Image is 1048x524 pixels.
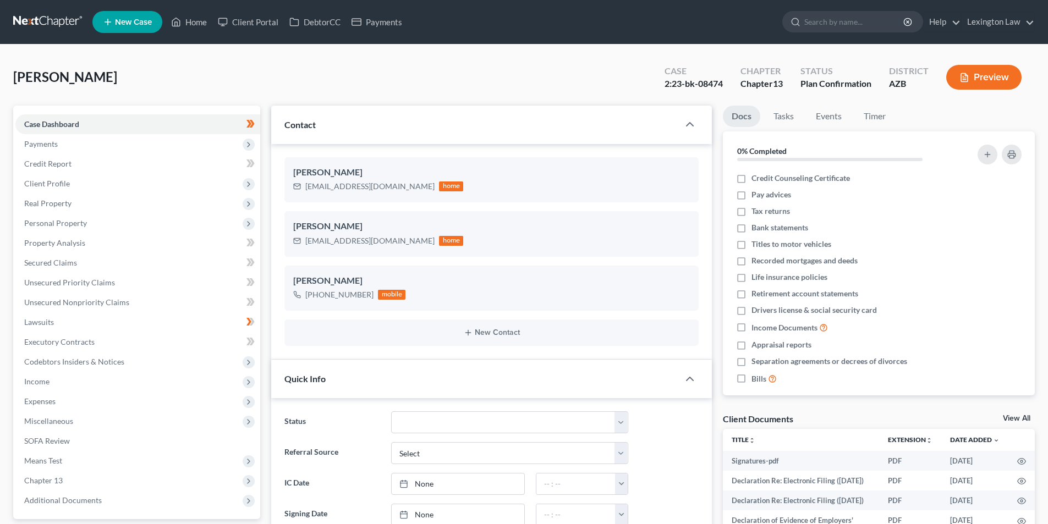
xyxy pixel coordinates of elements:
[889,65,929,78] div: District
[749,437,755,444] i: unfold_more
[293,328,690,337] button: New Contact
[751,255,858,266] span: Recorded mortgages and deeds
[166,12,212,32] a: Home
[941,451,1008,471] td: [DATE]
[751,305,877,316] span: Drivers license & social security card
[15,431,260,451] a: SOFA Review
[751,339,811,350] span: Appraisal reports
[804,12,905,32] input: Search by name...
[293,220,690,233] div: [PERSON_NAME]
[962,12,1034,32] a: Lexington Law
[24,119,79,129] span: Case Dashboard
[941,471,1008,490] td: [DATE]
[15,293,260,312] a: Unsecured Nonpriority Claims
[800,65,871,78] div: Status
[293,274,690,288] div: [PERSON_NAME]
[24,495,102,505] span: Additional Documents
[855,106,895,127] a: Timer
[115,18,152,26] span: New Case
[15,154,260,174] a: Credit Report
[24,416,73,426] span: Miscellaneous
[24,258,77,267] span: Secured Claims
[800,78,871,90] div: Plan Confirmation
[279,473,385,495] label: IC Date
[740,65,783,78] div: Chapter
[15,332,260,352] a: Executory Contracts
[723,106,760,127] a: Docs
[24,198,72,208] span: Real Property
[737,146,787,156] strong: 0% Completed
[723,413,793,424] div: Client Documents
[773,78,783,89] span: 13
[24,179,70,188] span: Client Profile
[889,78,929,90] div: AZB
[439,181,463,191] div: home
[888,435,932,444] a: Extensionunfold_more
[751,288,858,299] span: Retirement account statements
[24,218,87,228] span: Personal Property
[751,322,817,333] span: Income Documents
[765,106,803,127] a: Tasks
[15,273,260,293] a: Unsecured Priority Claims
[751,222,808,233] span: Bank statements
[15,312,260,332] a: Lawsuits
[879,451,941,471] td: PDF
[284,119,316,130] span: Contact
[15,253,260,273] a: Secured Claims
[279,442,385,464] label: Referral Source
[751,206,790,217] span: Tax returns
[879,471,941,490] td: PDF
[24,317,54,327] span: Lawsuits
[346,12,408,32] a: Payments
[305,181,435,192] div: [EMAIL_ADDRESS][DOMAIN_NAME]
[946,65,1022,90] button: Preview
[24,139,58,148] span: Payments
[665,78,723,90] div: 2:23-bk-08474
[24,456,62,465] span: Means Test
[665,65,723,78] div: Case
[924,12,961,32] a: Help
[284,373,326,384] span: Quick Info
[24,159,72,168] span: Credit Report
[284,12,346,32] a: DebtorCC
[24,357,124,366] span: Codebtors Insiders & Notices
[740,78,783,90] div: Chapter
[24,436,70,445] span: SOFA Review
[993,437,1000,444] i: expand_more
[24,278,115,287] span: Unsecured Priority Claims
[439,236,463,246] div: home
[536,473,616,494] input: -- : --
[24,396,56,406] span: Expenses
[926,437,932,444] i: unfold_more
[15,233,260,253] a: Property Analysis
[879,490,941,510] td: PDF
[293,166,690,179] div: [PERSON_NAME]
[305,235,435,246] div: [EMAIL_ADDRESS][DOMAIN_NAME]
[723,471,879,490] td: Declaration Re: Electronic Filing ([DATE])
[305,289,374,300] div: [PHONE_NUMBER]
[1003,415,1030,422] a: View All
[723,451,879,471] td: Signatures-pdf
[15,114,260,134] a: Case Dashboard
[24,377,50,386] span: Income
[24,476,63,485] span: Chapter 13
[212,12,284,32] a: Client Portal
[24,238,85,247] span: Property Analysis
[950,435,1000,444] a: Date Added expand_more
[751,189,791,200] span: Pay advices
[723,490,879,510] td: Declaration Re: Electronic Filing ([DATE])
[751,356,907,367] span: Separation agreements or decrees of divorces
[751,373,766,384] span: Bills
[13,69,117,85] span: [PERSON_NAME]
[751,272,827,283] span: Life insurance policies
[941,490,1008,510] td: [DATE]
[732,435,755,444] a: Titleunfold_more
[378,290,405,300] div: mobile
[24,337,95,346] span: Executory Contracts
[24,297,129,307] span: Unsecured Nonpriority Claims
[751,239,831,250] span: Titles to motor vehicles
[751,173,850,184] span: Credit Counseling Certificate
[279,411,385,433] label: Status
[392,473,524,494] a: None
[807,106,851,127] a: Events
